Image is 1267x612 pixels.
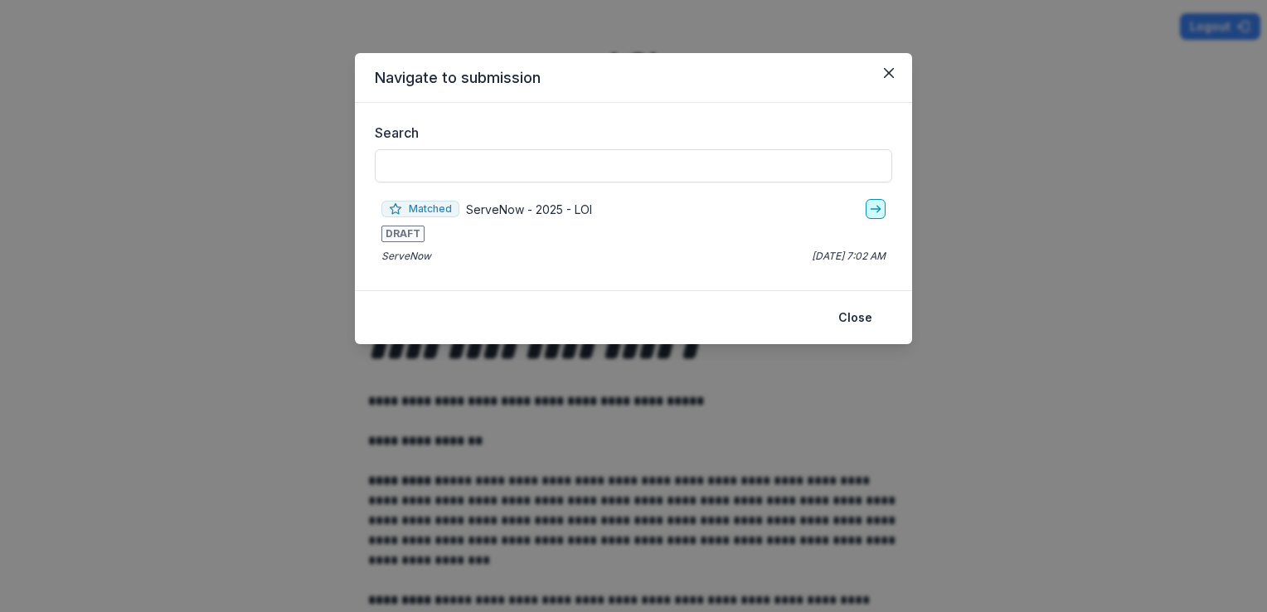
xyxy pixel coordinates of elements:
[355,53,912,103] header: Navigate to submission
[828,304,882,331] button: Close
[381,201,459,217] span: Matched
[375,123,882,143] label: Search
[876,60,902,86] button: Close
[381,249,431,264] p: ServeNow
[381,226,425,242] span: DRAFT
[466,201,592,218] p: ServeNow - 2025 - LOI
[812,249,886,264] p: [DATE] 7:02 AM
[866,199,886,219] a: go-to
